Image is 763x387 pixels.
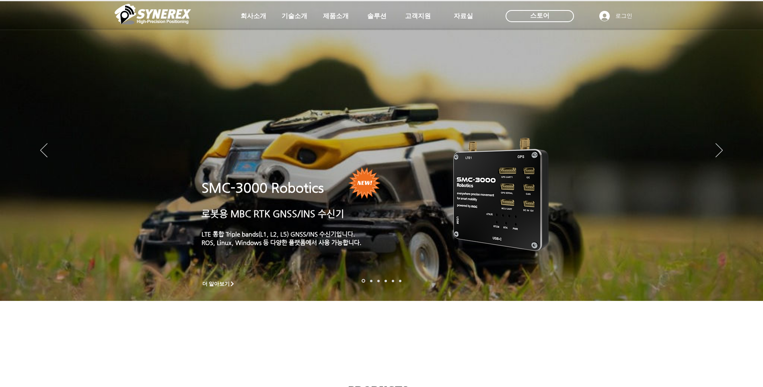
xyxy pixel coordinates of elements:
[506,10,574,22] div: 스토어
[199,279,239,289] a: 더 알아보기
[442,126,561,261] img: KakaoTalk_20241224_155801212.png
[357,8,397,24] a: 솔루션
[202,280,230,288] span: 더 알아보기
[323,12,349,21] span: 제품소개
[202,239,362,246] a: ROS, Linux, Windows 등 다양한 플랫폼에서 사용 가능합니다.
[399,280,401,282] a: 정밀농업
[405,12,431,21] span: 고객지원
[202,208,344,219] a: 로봇용 MBC RTK GNSS/INS 수신기
[241,12,266,21] span: 회사소개
[716,143,723,159] button: 다음
[392,280,394,282] a: 로봇
[385,280,387,282] a: 자율주행
[367,12,387,21] span: 솔루션
[443,8,483,24] a: 자료실
[398,8,438,24] a: 고객지원
[370,280,372,282] a: 드론 8 - SMC 2000
[202,231,355,237] a: LTE 통합 Triple bands(L1, L2, L5) GNSS/INS 수신기입니다.
[359,279,404,283] nav: 슬라이드
[233,8,274,24] a: 회사소개
[530,11,549,20] span: 스토어
[115,2,191,26] img: 씨너렉스_White_simbol_대지 1.png
[377,280,380,282] a: 측량 IoT
[202,180,324,196] a: SMC-3000 Robotics
[613,12,635,20] span: 로그인
[594,8,638,24] button: 로그인
[40,143,47,159] button: 이전
[282,12,307,21] span: 기술소개
[362,279,365,283] a: 로봇- SMC 2000
[316,8,356,24] a: 제품소개
[454,12,473,21] span: 자료실
[274,8,315,24] a: 기술소개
